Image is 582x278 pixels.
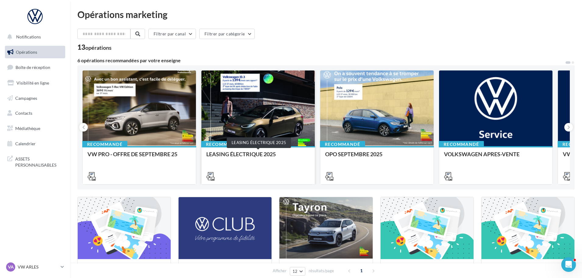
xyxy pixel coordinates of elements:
p: VW ARLES [18,264,58,270]
span: VA [8,264,14,270]
button: Filtrer par catégorie [199,29,255,39]
a: Boîte de réception [4,61,66,74]
button: Notifications [4,31,64,43]
a: VA VW ARLES [5,261,65,273]
span: Boîte de réception [16,65,50,70]
div: LEASING ÉLECTRIQUE 2025 [206,151,310,163]
div: Recommandé [201,141,246,148]
a: Calendrier [4,137,66,150]
span: Opérations [16,49,37,55]
a: Visibilité en ligne [4,77,66,89]
div: 13 [77,44,112,51]
div: Recommandé [439,141,484,148]
div: VW PRO - OFFRE DE SEPTEMBRE 25 [87,151,191,163]
div: Recommandé [320,141,365,148]
div: Recommandé [82,141,127,148]
button: 12 [290,267,305,276]
div: Opérations marketing [77,10,575,19]
span: Médiathèque [15,126,40,131]
div: LEASING ÉLECTRIQUE 2025 [227,137,291,148]
a: ASSETS PERSONNALISABLES [4,152,66,170]
a: Contacts [4,107,66,120]
span: 12 [293,269,298,274]
div: opérations [85,45,112,50]
div: 6 opérations recommandées par votre enseigne [77,58,565,63]
span: Calendrier [15,141,36,146]
a: Opérations [4,46,66,59]
div: OPO SEPTEMBRE 2025 [325,151,429,163]
iframe: Intercom live chat [561,257,576,272]
span: Visibilité en ligne [16,80,49,85]
a: Campagnes [4,92,66,105]
span: Campagnes [15,95,37,100]
span: Notifications [16,34,41,39]
a: Médiathèque [4,122,66,135]
span: 1 [357,266,366,276]
span: Contacts [15,110,32,116]
div: VOLKSWAGEN APRES-VENTE [444,151,548,163]
span: Afficher [273,268,286,274]
button: Filtrer par canal [148,29,196,39]
span: résultats/page [309,268,334,274]
span: ASSETS PERSONNALISABLES [15,155,63,168]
